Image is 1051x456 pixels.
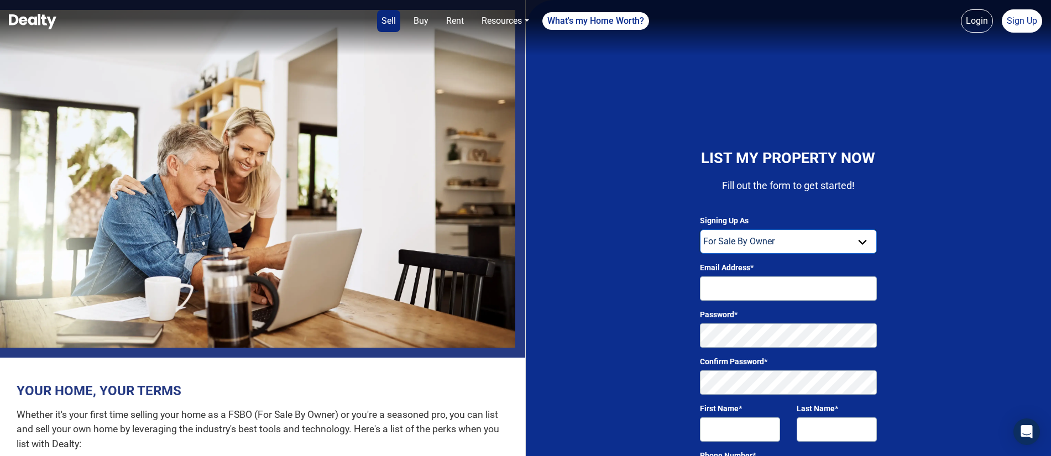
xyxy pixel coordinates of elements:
[6,423,39,456] iframe: BigID CMP Widget
[409,10,433,32] a: Buy
[700,178,877,193] p: Fill out the form to get started!
[17,407,509,451] p: Whether it's your first time selling your home as a FSBO (For Sale By Owner) or you're a seasoned...
[700,403,780,415] label: First Name*
[700,149,877,167] h4: LIST MY PROPERTY NOW
[700,262,877,274] label: Email Address*
[442,10,468,32] a: Rent
[797,403,877,415] label: Last Name*
[700,215,877,227] label: Signing Up As
[377,10,400,32] a: Sell
[961,9,993,33] a: Login
[477,10,533,32] a: Resources
[9,14,56,29] img: Dealty - Buy, Sell & Rent Homes
[700,356,877,368] label: Confirm Password*
[1002,9,1042,33] a: Sign Up
[1013,418,1040,445] div: Open Intercom Messenger
[542,12,649,30] a: What's my Home Worth?
[17,383,509,399] h2: YOUR HOME, YOUR TERMS
[700,309,877,321] label: Password*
